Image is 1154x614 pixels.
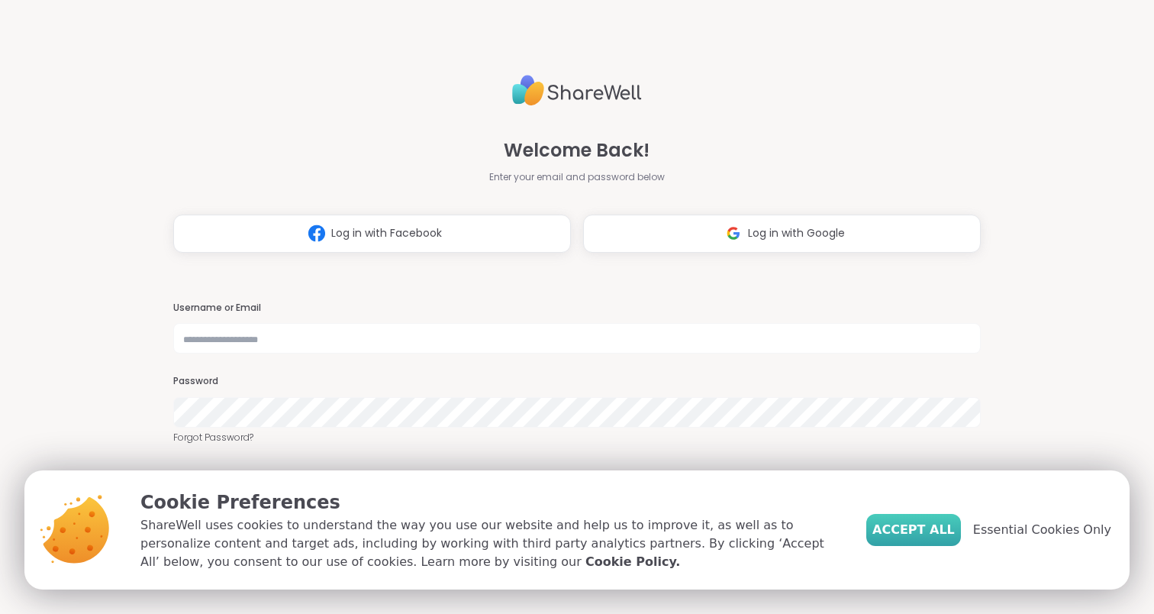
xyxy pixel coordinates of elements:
span: Essential Cookies Only [973,521,1111,539]
span: Enter your email and password below [489,170,665,184]
img: ShareWell Logomark [302,219,331,247]
h3: Username or Email [173,302,981,315]
span: Welcome Back! [504,137,650,164]
a: Forgot Password? [173,431,981,444]
p: ShareWell uses cookies to understand the way you use our website and help us to improve it, as we... [140,516,842,571]
img: ShareWell Logomark [719,219,748,247]
p: Cookie Preferences [140,489,842,516]
a: Cookie Policy. [585,553,680,571]
h3: Password [173,375,981,388]
button: Log in with Facebook [173,215,571,253]
img: ShareWell Logo [512,69,642,112]
span: Log in with Google [748,225,845,241]
button: Log in with Google [583,215,981,253]
button: Accept All [866,514,961,546]
span: Accept All [872,521,955,539]
span: Log in with Facebook [331,225,442,241]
